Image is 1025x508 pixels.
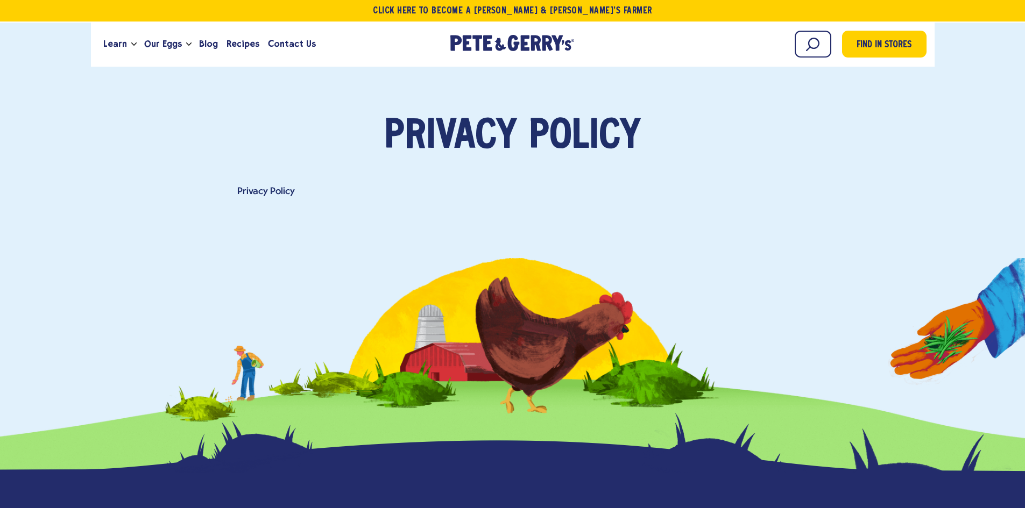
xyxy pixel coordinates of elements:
a: Contact Us [264,30,320,59]
span: Contact Us [268,37,316,51]
a: Recipes [222,30,264,59]
h1: Privacy policy [341,117,685,158]
span: Find in Stores [857,38,911,53]
span: Recipes [227,37,259,51]
input: Search [795,31,831,58]
a: Blog [195,30,222,59]
a: Find in Stores [842,31,927,58]
span: Blog [199,37,218,51]
button: Open the dropdown menu for Learn [131,42,137,46]
a: Our Eggs [140,30,186,59]
a: Privacy Policy [237,187,295,197]
span: Learn [103,37,127,51]
a: Learn [99,30,131,59]
span: Our Eggs [144,37,182,51]
button: Open the dropdown menu for Our Eggs [186,42,192,46]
